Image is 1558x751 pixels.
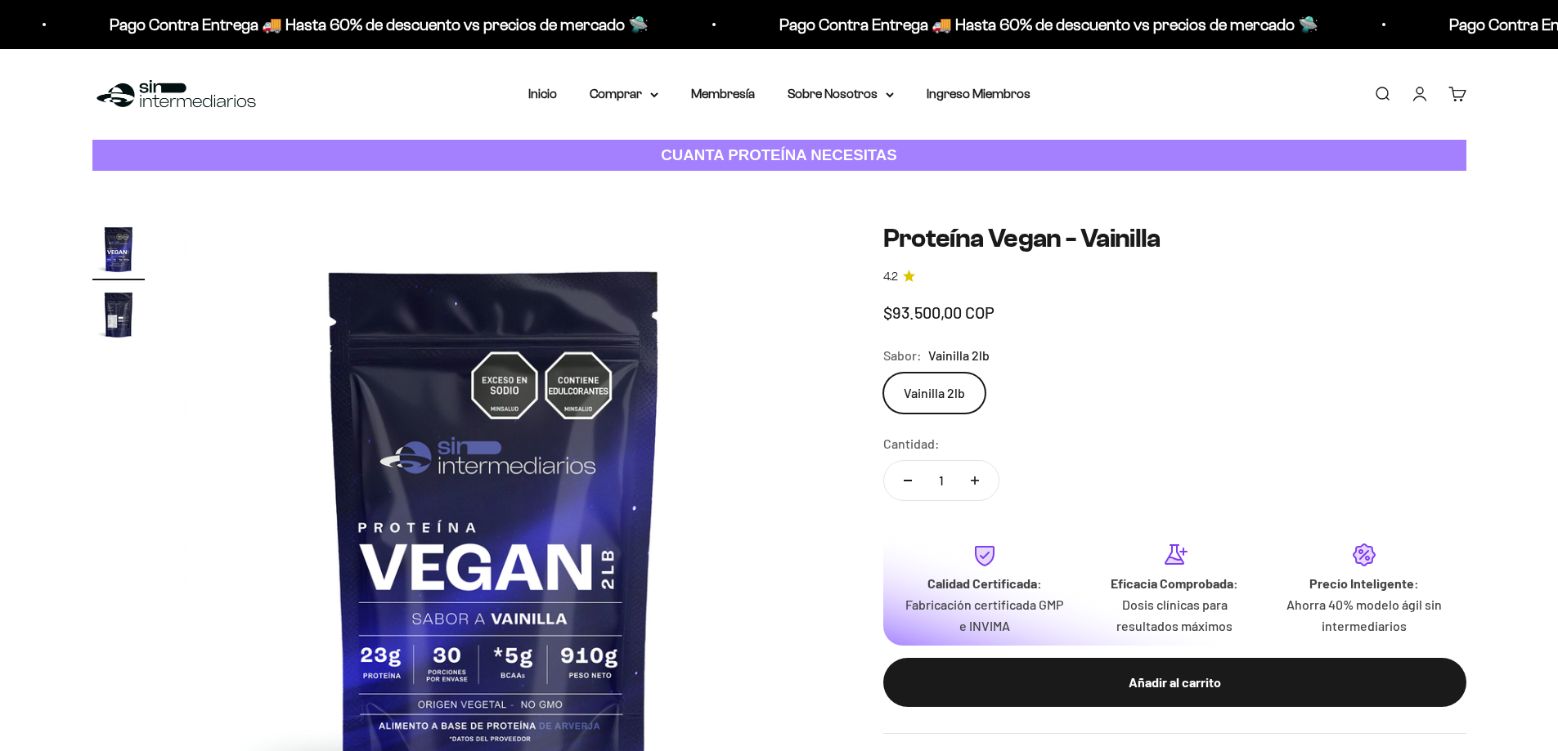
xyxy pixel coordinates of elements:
img: Proteína Vegan - Vainilla [92,223,145,275]
button: Ir al artículo 2 [92,288,145,346]
p: Ahorra 40% modelo ágil sin intermediarios [1282,594,1446,636]
h1: Proteína Vegan - Vainilla [883,223,1466,254]
button: Aumentar cantidad [951,461,999,500]
a: Inicio [528,87,557,101]
button: Ir al artículo 1 [92,223,145,280]
button: Añadir al carrito [883,658,1466,707]
a: 4.24.2 de 5.0 estrellas [883,268,1466,286]
strong: CUANTA PROTEÍNA NECESITAS [661,146,897,163]
p: Fabricación certificada GMP e INVIMA [903,594,1066,636]
strong: Precio Inteligente: [1309,575,1419,591]
sale-price: $93.500,00 COP [883,299,995,325]
a: Membresía [691,87,755,101]
summary: Comprar [590,83,658,105]
p: Dosis clínicas para resultados máximos [1093,594,1256,636]
p: Pago Contra Entrega 🚚 Hasta 60% de descuento vs precios de mercado 🛸 [66,11,605,38]
summary: Sobre Nosotros [788,83,894,105]
a: CUANTA PROTEÍNA NECESITAS [92,140,1466,172]
span: Vainilla 2lb [928,345,990,366]
label: Cantidad: [883,433,940,454]
strong: Eficacia Comprobada: [1111,575,1238,591]
p: Pago Contra Entrega 🚚 Hasta 60% de descuento vs precios de mercado 🛸 [736,11,1275,38]
span: 4.2 [883,268,898,286]
legend: Sabor: [883,345,922,366]
a: Ingreso Miembros [927,87,1030,101]
img: Proteína Vegan - Vainilla [92,288,145,341]
div: Añadir al carrito [916,672,1434,693]
button: Reducir cantidad [884,461,932,500]
strong: Calidad Certificada: [927,575,1042,591]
